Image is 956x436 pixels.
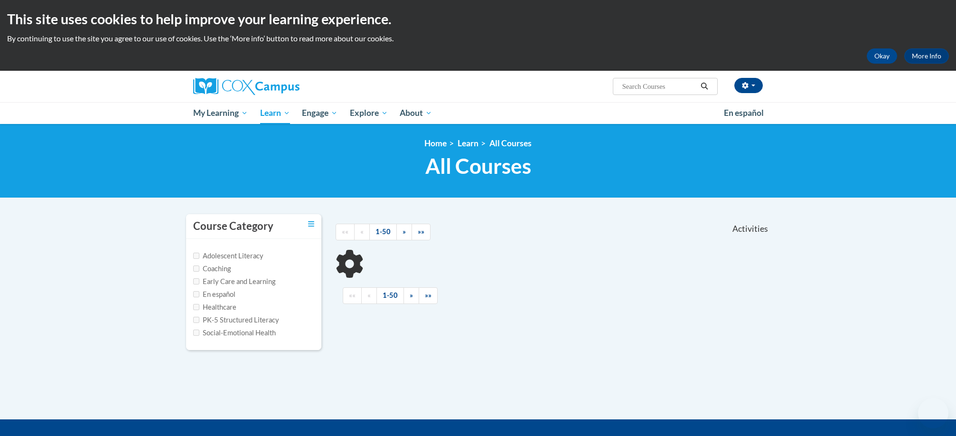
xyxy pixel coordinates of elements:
[697,81,712,92] button: Search
[193,278,199,284] input: Checkbox for Options
[193,253,199,259] input: Checkbox for Options
[193,304,199,310] input: Checkbox for Options
[193,330,199,336] input: Checkbox for Options
[396,224,412,240] a: Next
[361,287,377,304] a: Previous
[394,102,439,124] a: About
[193,219,273,234] h3: Course Category
[7,33,949,44] p: By continuing to use the site you agree to our use of cookies. Use the ‘More info’ button to read...
[193,107,248,119] span: My Learning
[187,102,254,124] a: My Learning
[369,224,397,240] a: 1-50
[425,291,431,299] span: »»
[412,224,431,240] a: End
[918,398,948,428] iframe: Button to launch messaging window
[193,291,199,297] input: Checkbox for Options
[724,108,764,118] span: En español
[418,227,424,236] span: »»
[308,219,314,229] a: Toggle collapse
[419,287,438,304] a: End
[400,107,432,119] span: About
[621,81,697,92] input: Search Courses
[343,287,362,304] a: Begining
[193,264,231,274] label: Coaching
[367,291,371,299] span: «
[193,276,275,287] label: Early Care and Learning
[376,287,404,304] a: 1-50
[360,227,364,236] span: «
[867,48,897,64] button: Okay
[254,102,296,124] a: Learn
[296,102,344,124] a: Engage
[425,153,531,179] span: All Courses
[734,78,763,93] button: Account Settings
[193,78,300,95] img: Cox Campus
[344,102,394,124] a: Explore
[458,138,478,148] a: Learn
[424,138,447,148] a: Home
[349,291,356,299] span: ««
[732,224,768,234] span: Activities
[7,9,949,28] h2: This site uses cookies to help improve your learning experience.
[193,78,374,95] a: Cox Campus
[179,102,777,124] div: Main menu
[718,103,770,123] a: En español
[260,107,290,119] span: Learn
[336,224,355,240] a: Begining
[354,224,370,240] a: Previous
[302,107,337,119] span: Engage
[342,227,348,236] span: ««
[350,107,388,119] span: Explore
[193,265,199,272] input: Checkbox for Options
[193,302,236,313] label: Healthcare
[489,138,532,148] a: All Courses
[193,317,199,323] input: Checkbox for Options
[403,227,406,236] span: »
[403,287,419,304] a: Next
[904,48,949,64] a: More Info
[193,315,279,325] label: PK-5 Structured Literacy
[410,291,413,299] span: »
[193,289,235,300] label: En español
[193,328,276,338] label: Social-Emotional Health
[193,251,263,261] label: Adolescent Literacy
